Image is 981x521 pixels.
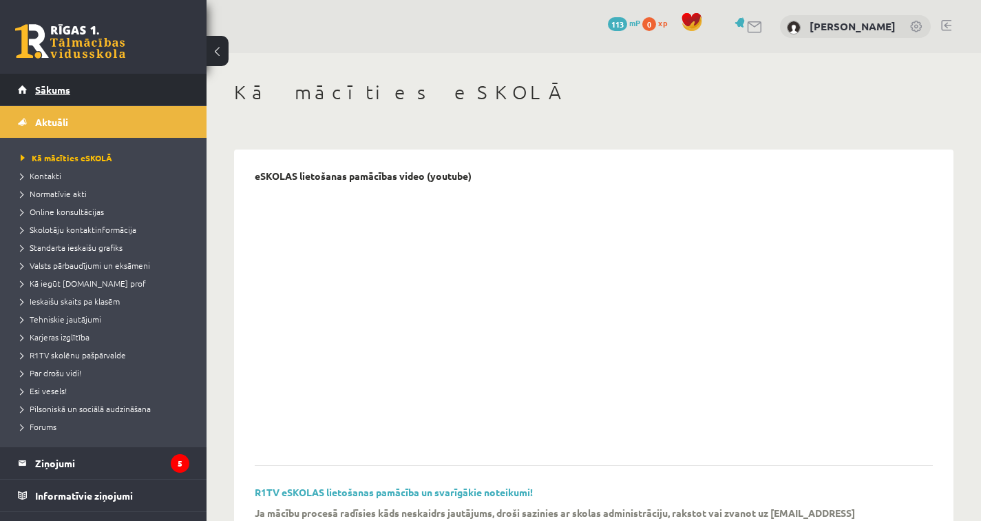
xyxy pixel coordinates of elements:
a: Valsts pārbaudījumi un eksāmeni [21,259,193,272]
span: Kontakti [21,170,61,181]
span: Pilsoniskā un sociālā audzināšana [21,403,151,414]
a: Online konsultācijas [21,205,193,218]
a: Pilsoniskā un sociālā audzināšana [21,402,193,415]
span: Standarta ieskaišu grafiks [21,242,123,253]
span: Kā iegūt [DOMAIN_NAME] prof [21,278,146,289]
a: Aktuāli [18,106,189,138]
span: Esi vesels! [21,385,67,396]
a: R1TV skolēnu pašpārvalde [21,349,193,361]
p: eSKOLAS lietošanas pamācības video (youtube) [255,170,472,182]
a: 0 xp [642,17,674,28]
span: Skolotāju kontaktinformācija [21,224,136,235]
legend: Informatīvie ziņojumi [35,480,189,511]
span: Forums [21,421,56,432]
a: Karjeras izglītība [21,331,193,343]
span: 0 [642,17,656,31]
span: Normatīvie akti [21,188,87,199]
a: Rīgas 1. Tālmācības vidusskola [15,24,125,59]
h1: Kā mācīties eSKOLĀ [234,81,953,104]
span: Online konsultācijas [21,206,104,217]
a: Kā iegūt [DOMAIN_NAME] prof [21,277,193,289]
span: Kā mācīties eSKOLĀ [21,152,112,163]
span: Ieskaišu skaits pa klasēm [21,296,120,307]
a: Skolotāju kontaktinformācija [21,223,193,236]
span: Par drošu vidi! [21,367,81,378]
i: 5 [171,454,189,473]
a: Par drošu vidi! [21,367,193,379]
a: Tehniskie jautājumi [21,313,193,325]
span: Sākums [35,83,70,96]
a: 113 mP [608,17,640,28]
span: Tehniskie jautājumi [21,314,101,325]
a: Kā mācīties eSKOLĀ [21,152,193,164]
a: Standarta ieskaišu grafiks [21,241,193,254]
a: Forums [21,420,193,433]
a: Esi vesels! [21,385,193,397]
span: xp [658,17,667,28]
a: Kontakti [21,170,193,182]
a: Sākums [18,74,189,105]
a: Ieskaišu skaits pa klasēm [21,295,193,307]
a: [PERSON_NAME] [810,19,896,33]
img: Nikolass Bertāns [787,21,801,34]
span: R1TV skolēnu pašpārvalde [21,349,126,360]
a: Informatīvie ziņojumi [18,480,189,511]
span: 113 [608,17,627,31]
span: Valsts pārbaudījumi un eksāmeni [21,260,150,271]
span: Karjeras izglītība [21,331,89,343]
a: R1TV eSKOLAS lietošanas pamācība un svarīgākie noteikumi! [255,486,533,498]
a: Ziņojumi5 [18,447,189,479]
span: Aktuāli [35,116,68,128]
span: mP [629,17,640,28]
legend: Ziņojumi [35,447,189,479]
a: Normatīvie akti [21,187,193,200]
